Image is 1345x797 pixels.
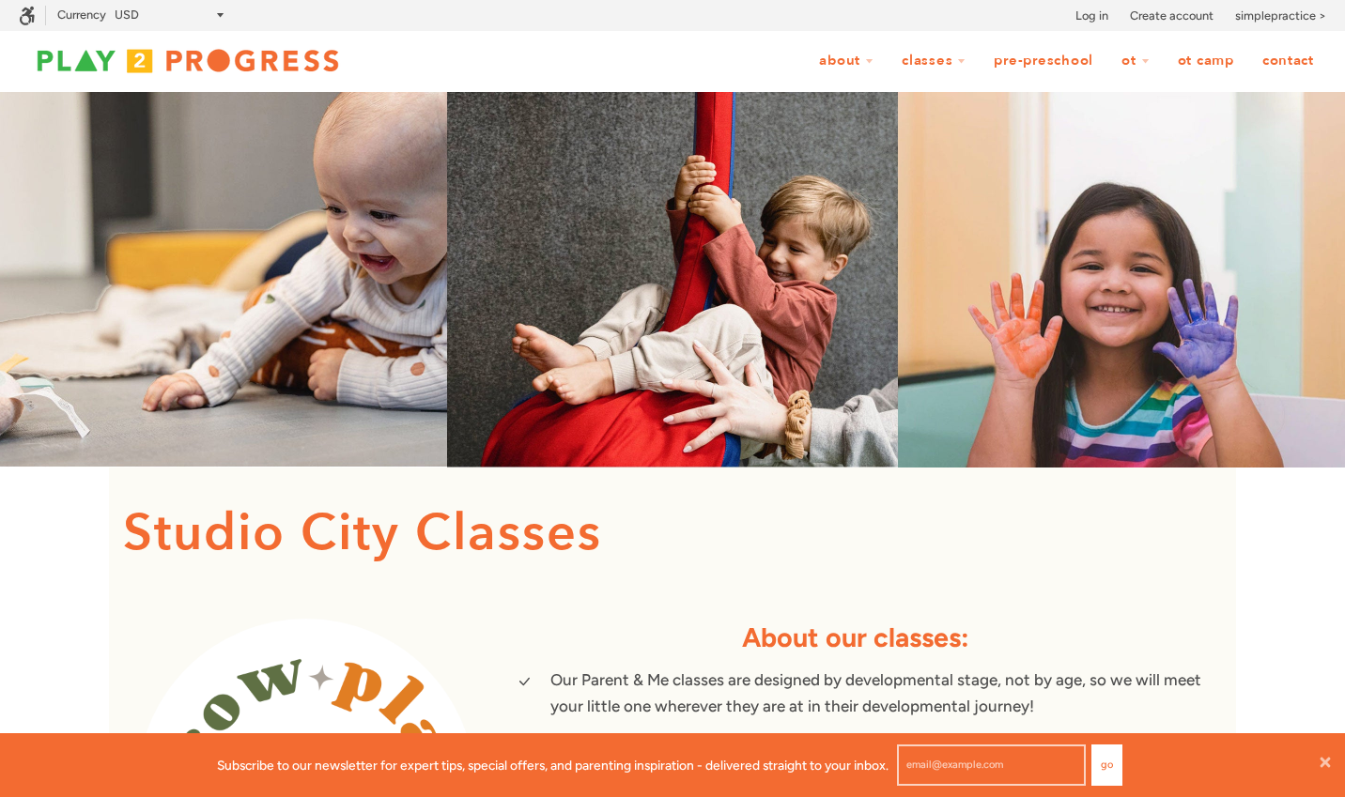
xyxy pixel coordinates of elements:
a: simplepractice > [1235,7,1326,25]
p: Our Parent & Me classes are designed by developmental stage, not by age, so we will meet your lit... [550,667,1208,718]
p: Subscribe to our newsletter for expert tips, special offers, and parenting inspiration - delivere... [217,755,889,775]
a: OT [1109,43,1162,79]
label: Currency [57,8,106,22]
strong: About our classes: [742,621,969,653]
img: Play2Progress logo [19,42,357,80]
a: Classes [889,43,978,79]
input: email@example.com [897,744,1086,786]
a: Create account [1130,7,1214,25]
button: Go [1091,744,1122,786]
a: OT Camp [1166,43,1246,79]
a: Pre-Preschool [982,43,1105,79]
a: Contact [1250,43,1326,79]
a: About [807,43,886,79]
h1: Studio City Classes [123,496,1222,572]
a: Log in [1075,7,1108,25]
